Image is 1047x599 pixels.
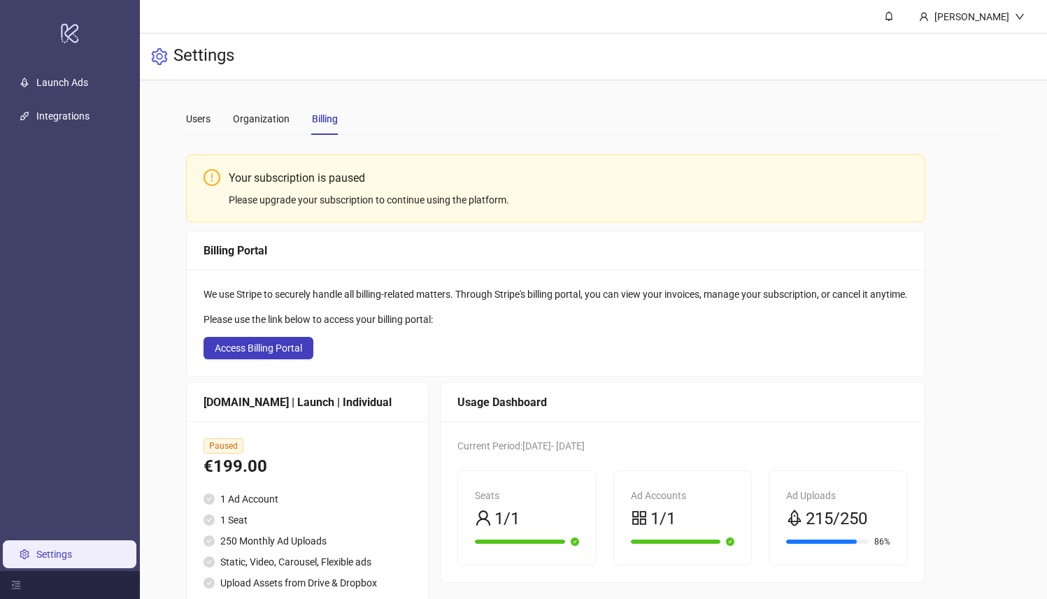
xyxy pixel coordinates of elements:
[215,342,302,354] span: Access Billing Portal
[173,45,234,68] h3: Settings
[186,111,211,127] div: Users
[494,506,520,533] span: 1/1
[204,514,215,526] span: check-circle
[11,580,21,590] span: menu-fold
[475,510,492,526] span: user
[204,337,313,359] button: Access Billing Portal
[204,491,411,507] li: 1 Ad Account
[786,510,803,526] span: rocket
[204,312,908,327] div: Please use the link below to access your billing portal:
[650,506,676,533] span: 1/1
[204,169,220,186] span: exclamation-circle
[457,440,585,452] span: Current Period: [DATE] - [DATE]
[204,533,411,549] li: 250 Monthly Ad Uploads
[929,9,1015,24] div: [PERSON_NAME]
[806,506,867,533] span: 215/250
[786,488,890,503] div: Ad Uploads
[204,554,411,570] li: Static, Video, Carousel, Flexible ads
[631,510,648,526] span: appstore
[204,454,411,480] div: €199.00
[36,549,72,560] a: Settings
[874,537,890,546] span: 86%
[919,12,929,22] span: user
[204,438,243,454] span: Paused
[631,488,735,503] div: Ad Accounts
[204,512,411,528] li: 1 Seat
[1015,12,1025,22] span: down
[229,192,908,208] div: Please upgrade your subscription to continue using the platform.
[204,394,411,411] div: [DOMAIN_NAME] | Launch | Individual
[151,48,168,65] span: setting
[204,287,908,302] div: We use Stripe to securely handle all billing-related matters. Through Stripe's billing portal, yo...
[204,556,215,568] span: check-circle
[204,577,215,589] span: check-circle
[457,394,908,411] div: Usage Dashboard
[726,537,734,546] span: check-circle
[36,78,88,89] a: Launch Ads
[204,575,411,591] li: Upload Assets from Drive & Dropbox
[204,493,215,505] span: check-circle
[312,111,338,127] div: Billing
[204,535,215,547] span: check-circle
[233,111,290,127] div: Organization
[475,488,579,503] div: Seats
[36,111,90,122] a: Integrations
[204,242,908,259] div: Billing Portal
[571,537,579,546] span: check-circle
[229,169,908,187] div: Your subscription is paused
[884,11,894,21] span: bell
